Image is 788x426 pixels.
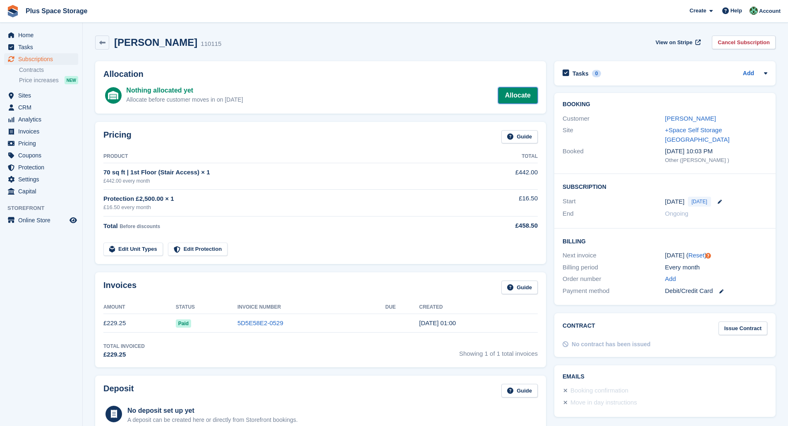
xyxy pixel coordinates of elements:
a: Cancel Subscription [712,36,776,49]
th: Due [386,301,419,314]
a: menu [4,214,78,226]
div: End [563,209,665,219]
div: £458.50 [471,221,538,231]
h2: Pricing [103,130,132,144]
a: Add [743,69,754,79]
span: Invoices [18,126,68,137]
h2: Contract [563,321,595,335]
span: Protection [18,162,68,173]
span: Settings [18,174,68,185]
td: £16.50 [471,189,538,216]
div: 70 sq ft | 1st Floor (Stair Access) × 1 [103,168,471,177]
a: menu [4,126,78,137]
h2: Billing [563,237,767,245]
a: menu [4,186,78,197]
a: menu [4,162,78,173]
th: Product [103,150,471,163]
span: Analytics [18,114,68,125]
div: Next invoice [563,251,665,260]
h2: [PERSON_NAME] [114,37,197,48]
span: Tasks [18,41,68,53]
a: Reset [688,252,704,259]
a: Edit Protection [168,243,228,256]
span: Before discounts [120,224,160,229]
h2: Emails [563,374,767,380]
div: Booked [563,147,665,164]
div: Protection £2,500.00 × 1 [103,194,471,204]
h2: Deposit [103,384,134,397]
a: Add [665,274,676,284]
div: Move in day instructions [570,398,637,408]
img: stora-icon-8386f47178a22dfd0bd8f6a31ec36ba5ce8667c1dd55bd0f319d3a0aa187defe.svg [7,5,19,17]
td: £229.25 [103,314,176,333]
div: Payment method [563,286,665,296]
span: Ongoing [665,210,689,217]
a: Guide [501,281,538,294]
a: menu [4,102,78,113]
span: Price increases [19,76,59,84]
span: Capital [18,186,68,197]
div: NEW [65,76,78,84]
div: Tooltip anchor [704,252,712,259]
h2: Tasks [572,70,589,77]
a: menu [4,174,78,185]
a: 5D5E58E2-0529 [237,319,283,326]
a: Issue Contract [719,321,767,335]
p: A deposit can be created here or directly from Storefront bookings. [127,416,298,424]
div: £229.25 [103,350,145,359]
div: Site [563,126,665,144]
div: No contract has been issued [572,340,651,349]
time: 2025-09-30 00:00:15 UTC [419,319,456,326]
a: Guide [501,130,538,144]
div: £16.50 every month [103,203,471,212]
span: Pricing [18,138,68,149]
div: Other ([PERSON_NAME] ) [665,156,767,164]
div: Start [563,197,665,207]
div: Nothing allocated yet [126,86,243,95]
a: Price increases NEW [19,76,78,85]
a: menu [4,53,78,65]
span: Subscriptions [18,53,68,65]
div: 0 [592,70,601,77]
a: menu [4,90,78,101]
span: Help [731,7,742,15]
th: Created [419,301,538,314]
span: Total [103,222,118,229]
a: menu [4,138,78,149]
a: Allocate [498,87,538,104]
div: 110115 [201,39,221,49]
div: Allocate before customer moves in on [DATE] [126,95,243,104]
div: Every month [665,263,767,272]
div: Booking confirmation [570,386,628,396]
div: [DATE] 10:03 PM [665,147,767,156]
div: Order number [563,274,665,284]
a: +Space Self Storage [GEOGRAPHIC_DATA] [665,126,730,143]
span: Showing 1 of 1 total invoices [459,343,538,359]
a: menu [4,150,78,161]
time: 2025-09-30 00:00:00 UTC [665,197,685,207]
div: [DATE] ( ) [665,251,767,260]
div: Debit/Credit Card [665,286,767,296]
div: No deposit set up yet [127,406,298,416]
h2: Invoices [103,281,137,294]
th: Total [471,150,538,163]
div: Total Invoiced [103,343,145,350]
span: Paid [176,319,191,328]
h2: Allocation [103,69,538,79]
span: Online Store [18,214,68,226]
a: Contracts [19,66,78,74]
th: Status [176,301,237,314]
a: menu [4,29,78,41]
a: [PERSON_NAME] [665,115,716,122]
h2: Booking [563,101,767,108]
th: Amount [103,301,176,314]
div: £442.00 every month [103,177,471,185]
h2: Subscription [563,182,767,190]
a: Plus Space Storage [22,4,91,18]
span: Account [759,7,781,15]
a: View on Stripe [652,36,702,49]
a: menu [4,114,78,125]
th: Invoice Number [237,301,386,314]
span: Home [18,29,68,41]
span: Create [690,7,706,15]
